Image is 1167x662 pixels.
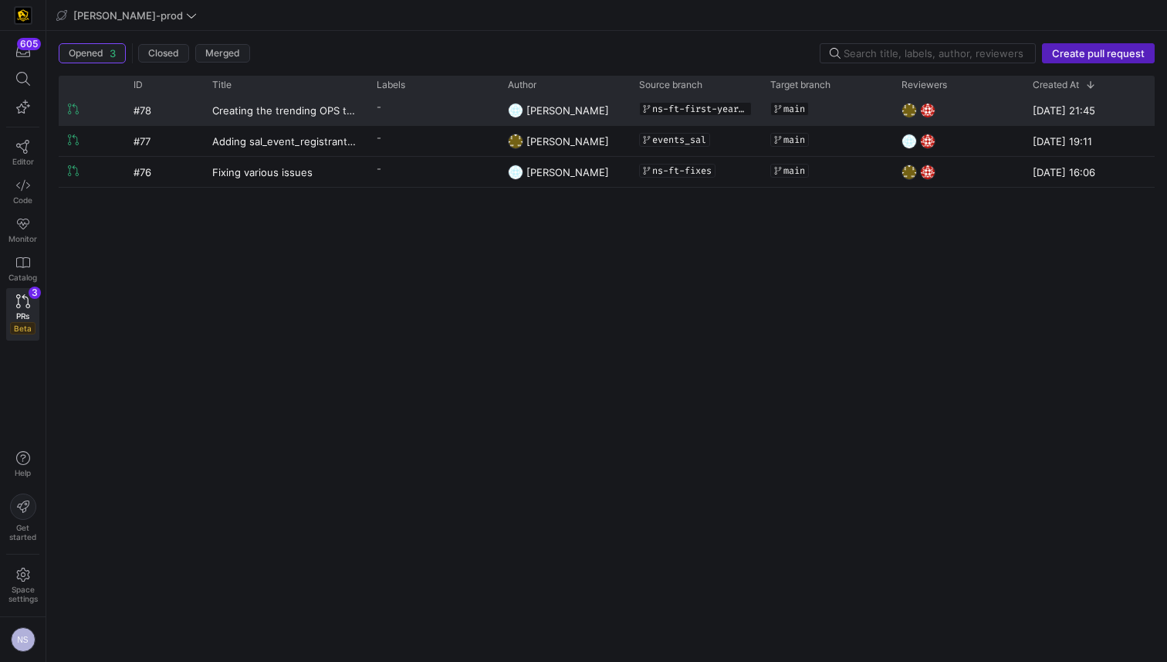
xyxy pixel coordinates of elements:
[195,44,250,63] button: Merged
[6,288,39,341] a: PRsBeta3
[783,165,805,176] span: main
[508,103,523,118] img: https://secure.gravatar.com/avatar/93624b85cfb6a0d6831f1d6e8dbf2768734b96aa2308d2c902a4aae71f619b...
[844,47,1026,59] input: Search title, labels, author, reviewers
[13,468,32,477] span: Help
[6,623,39,656] button: NS
[920,134,935,149] img: https://secure.gravatar.com/avatar/06bbdcc80648188038f39f089a7f59ad47d850d77952c7f0d8c4f0bc45aa9b...
[526,104,609,117] span: [PERSON_NAME]
[901,103,917,118] img: https://secure.gravatar.com/avatar/332e4ab4f8f73db06c2cf0bfcf19914be04f614aded7b53ca0c4fd3e75c0e2...
[1023,157,1155,187] div: [DATE] 16:06
[783,134,805,145] span: main
[16,311,29,321] span: PRs
[377,102,381,112] span: -
[73,9,183,22] span: [PERSON_NAME]-prod
[1023,126,1155,156] div: [DATE] 19:11
[13,195,32,205] span: Code
[508,134,523,149] img: https://secure.gravatar.com/avatar/332e4ab4f8f73db06c2cf0bfcf19914be04f614aded7b53ca0c4fd3e75c0e2...
[508,165,523,180] img: https://secure.gravatar.com/avatar/93624b85cfb6a0d6831f1d6e8dbf2768734b96aa2308d2c902a4aae71f619b...
[148,48,179,59] span: Closed
[12,157,34,166] span: Editor
[901,80,947,90] span: Reviewers
[1042,43,1155,63] button: Create pull request
[59,43,126,63] button: Opened3
[1052,47,1145,59] span: Create pull request
[205,48,240,59] span: Merged
[29,287,41,299] div: 3
[1023,95,1155,125] div: [DATE] 21:45
[377,133,381,143] span: -
[212,158,358,186] a: Fixing various issues
[212,80,232,90] span: Title
[508,80,536,90] span: Author
[652,165,712,176] span: ns-ft-fixes
[901,165,917,180] img: https://secure.gravatar.com/avatar/332e4ab4f8f73db06c2cf0bfcf19914be04f614aded7b53ca0c4fd3e75c0e2...
[124,95,203,125] div: #78
[6,37,39,65] button: 605
[6,561,39,610] a: Spacesettings
[652,134,706,145] span: events_sal
[124,126,203,156] div: #77
[783,104,805,114] span: main
[920,103,935,118] img: https://secure.gravatar.com/avatar/06bbdcc80648188038f39f089a7f59ad47d850d77952c7f0d8c4f0bc45aa9b...
[69,48,103,59] span: Opened
[526,135,609,148] span: [PERSON_NAME]
[9,523,36,541] span: Get started
[212,158,313,186] span: Fixing various issues
[17,38,41,50] div: 605
[920,165,935,180] img: https://secure.gravatar.com/avatar/06bbdcc80648188038f39f089a7f59ad47d850d77952c7f0d8c4f0bc45aa9b...
[6,487,39,548] button: Getstarted
[6,172,39,211] a: Code
[652,104,748,114] span: ns-ft-first-year-trending
[212,96,358,124] a: Creating the trending OPS tables
[11,627,36,652] div: NS
[8,273,37,282] span: Catalog
[377,80,405,90] span: Labels
[6,211,39,250] a: Monitor
[138,44,189,63] button: Closed
[212,127,358,155] a: Adding sal_event_registrant_cust
[639,80,702,90] span: Source branch
[52,5,201,25] button: [PERSON_NAME]-prod
[124,157,203,187] div: #76
[15,8,31,23] img: https://storage.googleapis.com/y42-prod-data-exchange/images/uAsz27BndGEK0hZWDFeOjoxA7jCwgK9jE472...
[10,322,36,334] span: Beta
[526,166,609,178] span: [PERSON_NAME]
[377,164,381,174] span: -
[901,134,917,149] img: https://secure.gravatar.com/avatar/93624b85cfb6a0d6831f1d6e8dbf2768734b96aa2308d2c902a4aae71f619b...
[8,234,37,243] span: Monitor
[6,2,39,29] a: https://storage.googleapis.com/y42-prod-data-exchange/images/uAsz27BndGEK0hZWDFeOjoxA7jCwgK9jE472...
[770,80,830,90] span: Target branch
[1033,80,1079,90] span: Created At
[6,250,39,288] a: Catalog
[110,47,116,59] span: 3
[6,444,39,484] button: Help
[6,134,39,172] a: Editor
[8,585,38,603] span: Space settings
[134,80,143,90] span: ID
